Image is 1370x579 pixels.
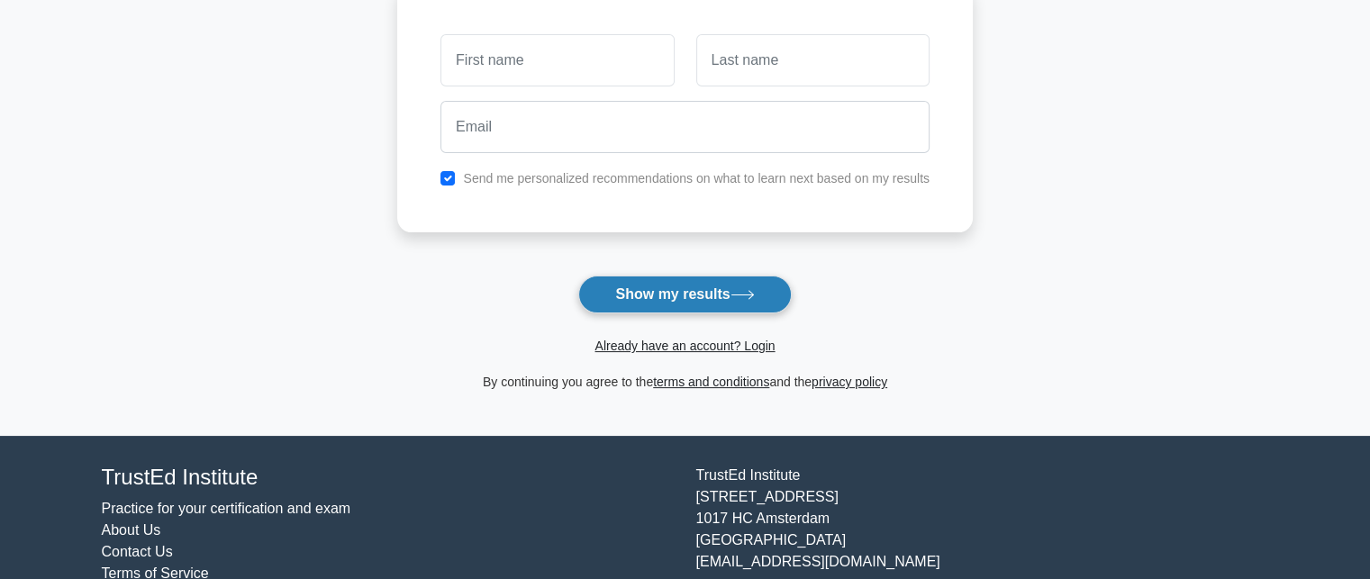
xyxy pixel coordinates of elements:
a: About Us [102,522,161,538]
input: First name [440,34,674,86]
input: Last name [696,34,930,86]
a: Already have an account? Login [594,339,775,353]
a: terms and conditions [653,375,769,389]
h4: TrustEd Institute [102,465,675,491]
button: Show my results [578,276,791,313]
a: Contact Us [102,544,173,559]
label: Send me personalized recommendations on what to learn next based on my results [463,171,930,185]
a: Practice for your certification and exam [102,501,351,516]
input: Email [440,101,930,153]
div: By continuing you agree to the and the [386,371,984,393]
a: privacy policy [812,375,887,389]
